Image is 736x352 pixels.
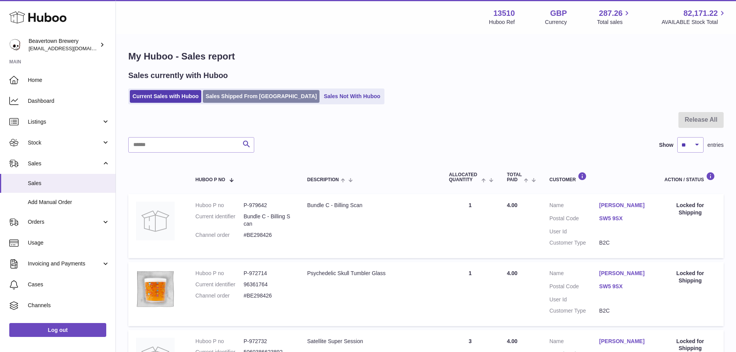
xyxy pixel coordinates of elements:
[29,37,98,52] div: Beavertown Brewery
[28,97,110,105] span: Dashboard
[195,213,244,228] dt: Current identifier
[195,281,244,288] dt: Current identifier
[661,8,727,26] a: 82,171.22 AVAILABLE Stock Total
[599,270,649,277] a: [PERSON_NAME]
[665,270,716,284] div: Locked for Shipping
[661,19,727,26] span: AVAILABLE Stock Total
[659,141,673,149] label: Show
[130,90,201,103] a: Current Sales with Huboo
[507,270,517,276] span: 4.00
[549,338,599,347] dt: Name
[599,239,649,247] dd: B2C
[195,292,244,299] dt: Channel order
[28,118,102,126] span: Listings
[195,270,244,277] dt: Huboo P no
[449,172,479,182] span: ALLOCATED Quantity
[599,8,622,19] span: 287.26
[28,180,110,187] span: Sales
[549,307,599,315] dt: Customer Type
[545,19,567,26] div: Currency
[29,45,114,51] span: [EMAIL_ADDRESS][DOMAIN_NAME]
[683,8,718,19] span: 82,171.22
[9,39,21,51] img: internalAdmin-13510@internal.huboo.com
[489,19,515,26] div: Huboo Ref
[550,8,567,19] strong: GBP
[597,8,631,26] a: 287.26 Total sales
[307,202,433,209] div: Bundle C - Billing Scan
[307,270,433,277] div: Psychedelic Skull Tumbler Glass
[136,270,175,308] img: beavertown-brewery-psychedelic-tumbler-glass_833d0b27-4866-49f0-895d-c202ab10c88f.png
[243,213,292,228] dd: Bundle C - Billing Scan
[28,260,102,267] span: Invoicing and Payments
[493,8,515,19] strong: 13510
[128,70,228,81] h2: Sales currently with Huboo
[599,283,649,290] a: SW5 9SX
[599,307,649,315] dd: B2C
[28,302,110,309] span: Channels
[28,239,110,247] span: Usage
[597,19,631,26] span: Total sales
[28,77,110,84] span: Home
[243,338,292,345] dd: P-972732
[28,139,102,146] span: Stock
[707,141,724,149] span: entries
[195,338,244,345] dt: Huboo P no
[549,172,649,182] div: Customer
[507,338,517,344] span: 4.00
[441,194,499,258] td: 1
[549,283,599,292] dt: Postal Code
[28,160,102,167] span: Sales
[243,281,292,288] dd: 96361764
[549,270,599,279] dt: Name
[307,338,433,345] div: Satellite Super Session
[28,218,102,226] span: Orders
[243,231,292,239] dd: #BE298426
[441,262,499,326] td: 1
[28,199,110,206] span: Add Manual Order
[307,177,339,182] span: Description
[599,215,649,222] a: SW5 9SX
[195,202,244,209] dt: Huboo P no
[549,239,599,247] dt: Customer Type
[243,292,292,299] dd: #BE298426
[507,172,522,182] span: Total paid
[599,202,649,209] a: [PERSON_NAME]
[549,215,599,224] dt: Postal Code
[243,270,292,277] dd: P-972714
[128,50,724,63] h1: My Huboo - Sales report
[665,202,716,216] div: Locked for Shipping
[243,202,292,209] dd: P-979642
[136,202,175,240] img: no-photo.jpg
[507,202,517,208] span: 4.00
[28,281,110,288] span: Cases
[321,90,383,103] a: Sales Not With Huboo
[665,172,716,182] div: Action / Status
[599,338,649,345] a: [PERSON_NAME]
[195,177,225,182] span: Huboo P no
[195,231,244,239] dt: Channel order
[549,296,599,303] dt: User Id
[203,90,320,103] a: Sales Shipped From [GEOGRAPHIC_DATA]
[549,202,599,211] dt: Name
[549,228,599,235] dt: User Id
[9,323,106,337] a: Log out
